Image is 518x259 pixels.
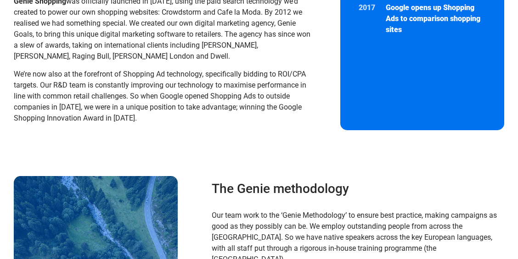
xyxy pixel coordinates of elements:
p: Google opens up Shopping Ads to comparison shopping sites [386,2,485,35]
h3: The Genie methodology [212,181,500,197]
p: 2017 [359,2,377,13]
span: We’re now also at the forefront of Shopping Ad technology, specifically bidding to ROI/CPA target... [14,70,306,122]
